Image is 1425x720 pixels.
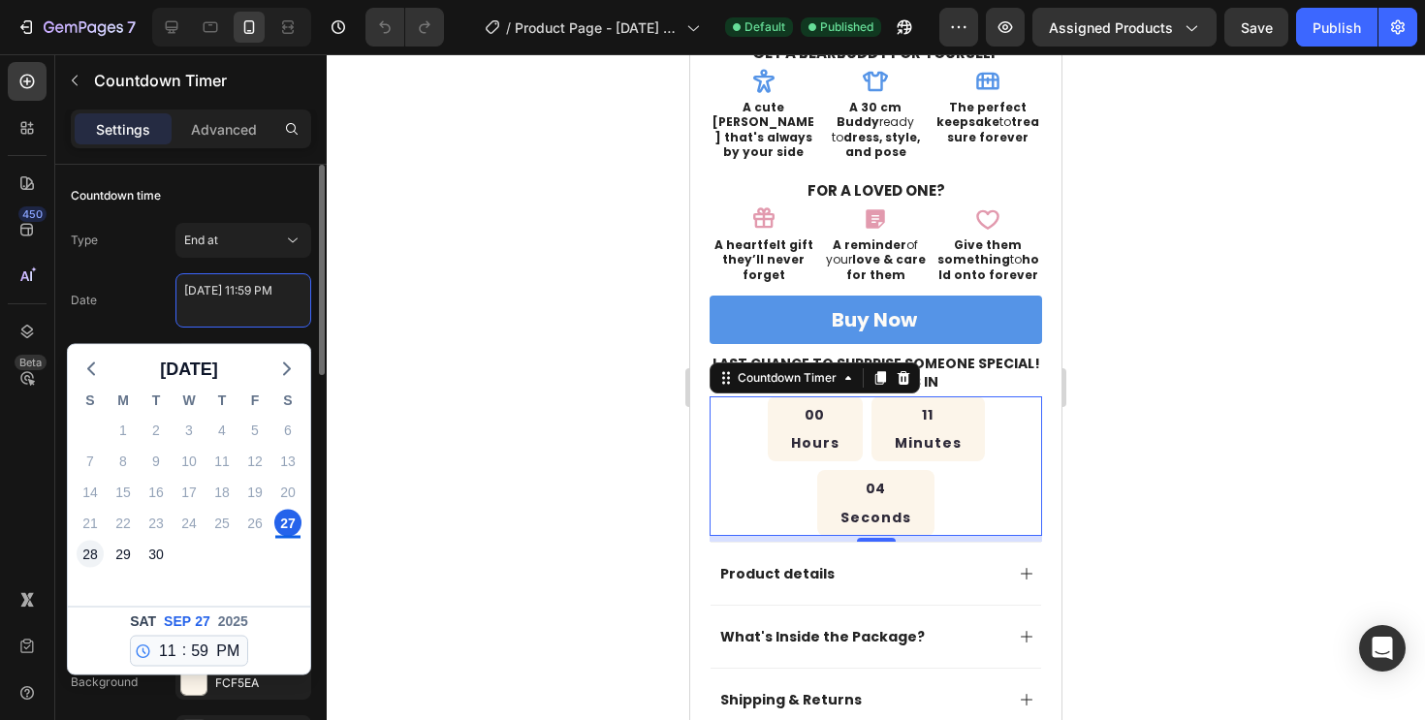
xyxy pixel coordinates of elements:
p: Countdown Timer [94,69,303,92]
div: Thursday, Sep 18, 2025 [208,479,236,506]
div: Background [71,673,138,691]
div: Undo/Redo [365,8,444,47]
div: S [271,390,304,415]
div: Wednesday, Sep 3, 2025 [175,417,203,444]
div: Friday, Sep 26, 2025 [241,510,269,537]
div: Wednesday, Sep 10, 2025 [175,448,203,475]
div: Friday, Sep 5, 2025 [241,417,269,444]
div: Tuesday, Sep 16, 2025 [142,479,170,506]
p: 7 [127,16,136,39]
div: Wednesday, Sep 17, 2025 [175,479,203,506]
button: Publish [1296,8,1377,47]
div: Countdown time [71,187,161,204]
div: Date [71,292,97,309]
div: Tuesday, Sep 23, 2025 [142,510,170,537]
div: W [173,390,206,415]
div: Monday, Sep 8, 2025 [110,448,137,475]
span: End at [184,233,218,247]
p: Settings [96,119,150,140]
div: Beta [15,355,47,370]
div: T [140,390,173,415]
div: Monday, Sep 15, 2025 [110,479,137,506]
span: Assigned Products [1049,17,1173,38]
div: Tuesday, Sep 30, 2025 [142,541,170,568]
div: Sunday, Sep 21, 2025 [77,510,104,537]
button: Assigned Products [1032,8,1217,47]
div: S [74,390,107,415]
div: Monday, Sep 22, 2025 [110,510,137,537]
iframe: Design area [690,54,1061,720]
div: Open Intercom Messenger [1359,625,1406,672]
p: Advanced [191,119,257,140]
button: End at [175,223,311,258]
span: [DATE] [160,355,218,384]
div: Tuesday, Sep 9, 2025 [142,448,170,475]
button: Save [1224,8,1288,47]
div: Sunday, Sep 7, 2025 [77,448,104,475]
div: 450 [18,206,47,222]
span: Default [744,18,785,36]
div: Sunday, Sep 28, 2025 [77,541,104,568]
span: / [506,17,511,38]
div: Publish [1313,17,1361,38]
div: Thursday, Sep 25, 2025 [208,510,236,537]
div: M [107,390,140,415]
div: Saturday, Sep 20, 2025 [274,479,301,506]
span: Sat [130,611,156,632]
span: 2025 [218,611,248,632]
span: : [182,639,186,662]
div: T [206,390,238,415]
div: Thursday, Sep 4, 2025 [208,417,236,444]
span: Product Page - [DATE] 16:19:44 [515,17,679,38]
span: Save [1241,19,1273,36]
button: [DATE] [152,355,226,384]
div: Wednesday, Sep 24, 2025 [175,510,203,537]
div: Monday, Sep 29, 2025 [110,541,137,568]
span: Sep [164,611,191,632]
span: 27 [195,611,210,632]
div: Monday, Sep 1, 2025 [110,417,137,444]
div: Type [71,232,98,249]
div: Thursday, Sep 11, 2025 [208,448,236,475]
div: Friday, Sep 19, 2025 [241,479,269,506]
div: Saturday, Sep 6, 2025 [274,417,301,444]
div: Sunday, Sep 14, 2025 [77,479,104,506]
div: Saturday, Sep 27, 2025 [274,510,301,537]
div: FCF5EA [215,674,306,692]
div: F [238,390,271,415]
span: Published [820,18,873,36]
div: Tuesday, Sep 2, 2025 [142,417,170,444]
button: 7 [8,8,144,47]
div: Saturday, Sep 13, 2025 [274,448,301,475]
div: Friday, Sep 12, 2025 [241,448,269,475]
